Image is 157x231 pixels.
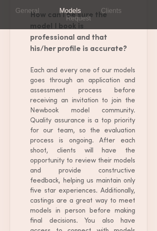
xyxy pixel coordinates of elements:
a: Request [66,15,91,22]
a: General [15,7,39,14]
a: Models [59,7,81,14]
a: Clients [101,7,121,14]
